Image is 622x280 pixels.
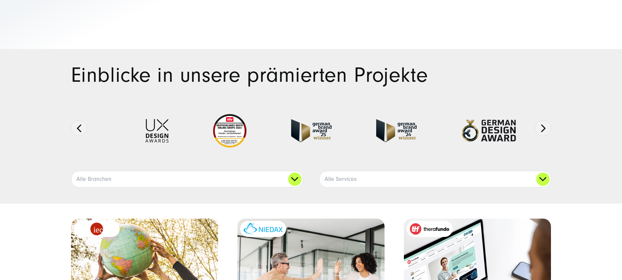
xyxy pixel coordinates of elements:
[376,119,417,142] img: German-Brand-Award - fullservice digital agentur SUNZINET
[291,119,332,142] img: German Brand Award winner 2025 - Full Service Digital Agentur SUNZINET
[71,120,87,136] button: Previous
[213,114,246,148] img: Deutschlands beste Online Shops 2023 - boesner - Kunde - SUNZINET
[535,120,551,136] button: Next
[90,223,103,235] img: logo_IEC
[243,223,283,235] img: niedax-logo
[320,171,551,187] a: Alle Services
[410,223,449,235] img: therafundo_10-2024_logo_2c
[145,119,168,143] img: UX-Design-Awards - fullservice digital agentur SUNZINET
[71,171,303,187] a: Alle Branchen
[461,119,516,142] img: German-Design-Award - fullservice digital agentur SUNZINET
[71,65,551,85] h1: Einblicke in unsere prämierten Projekte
